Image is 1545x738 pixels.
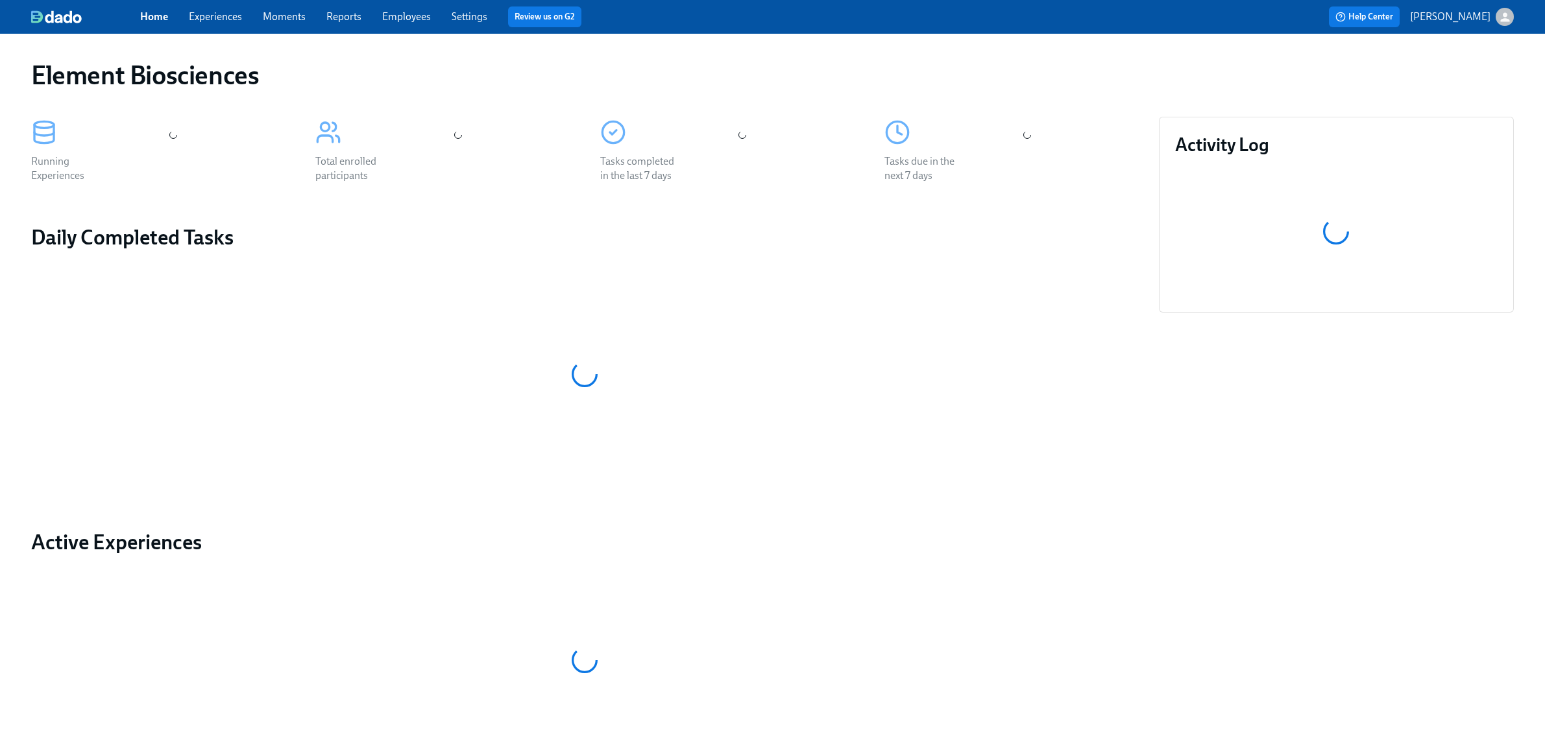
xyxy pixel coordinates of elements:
a: Reports [326,10,361,23]
a: dado [31,10,140,23]
img: dado [31,10,82,23]
div: Running Experiences [31,154,114,183]
div: Tasks completed in the last 7 days [600,154,683,183]
div: Total enrolled participants [315,154,398,183]
button: Help Center [1329,6,1400,27]
a: Review us on G2 [515,10,575,23]
a: Experiences [189,10,242,23]
h2: Daily Completed Tasks [31,224,1138,250]
button: [PERSON_NAME] [1410,8,1514,26]
a: Employees [382,10,431,23]
a: Settings [452,10,487,23]
h3: Activity Log [1175,133,1498,156]
span: Help Center [1335,10,1393,23]
button: Review us on G2 [508,6,581,27]
div: Tasks due in the next 7 days [884,154,967,183]
h1: Element Biosciences [31,60,259,91]
p: [PERSON_NAME] [1410,10,1490,24]
a: Active Experiences [31,529,1138,555]
a: Home [140,10,168,23]
a: Moments [263,10,306,23]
